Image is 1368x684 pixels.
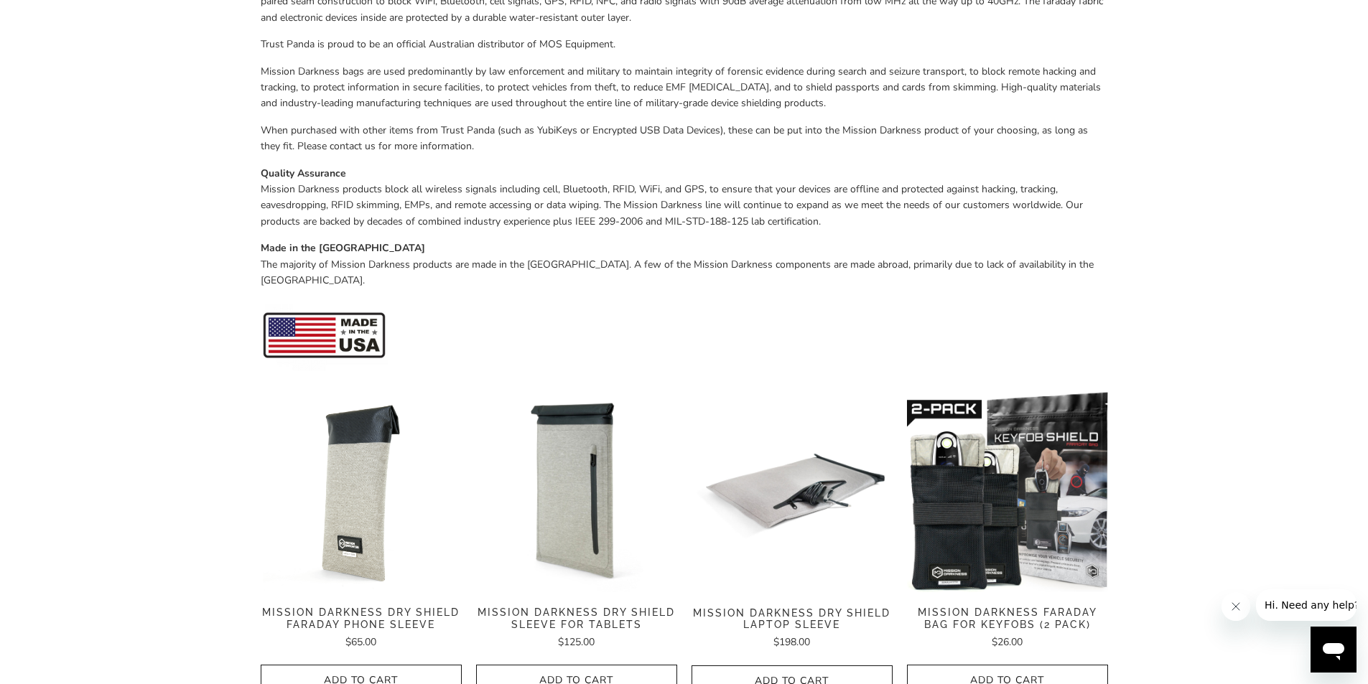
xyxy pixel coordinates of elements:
p: The majority of Mission Darkness products are made in the [GEOGRAPHIC_DATA]. A few of the Mission... [261,240,1108,289]
span: $26.00 [992,635,1023,649]
iframe: Message from company [1256,589,1357,621]
span: Mission Darkness Dry Shield Sleeve For Tablets [476,606,677,631]
p: Mission Darkness products block all wireless signals including cell, Bluetooth, RFID, WiFi, and G... [261,166,1108,230]
span: Mission Darkness Dry Shield Faraday Phone Sleeve [261,606,462,631]
span: $125.00 [558,635,595,649]
a: Mission Darkness Dry Shield Faraday Phone Sleeve - Trust Panda Mission Darkness Dry Shield Farada... [261,391,462,592]
a: Mission Darkness Dry Shield Sleeve For Tablets Mission Darkness Dry Shield Sleeve For Tablets [476,391,677,592]
span: Mission Darkness Dry Shield Laptop Sleeve [692,607,893,632]
span: Hi. Need any help? [9,10,103,22]
p: Trust Panda is proud to be an official Australian distributor of MOS Equipment. [261,37,1108,52]
a: Mission Darkness Faraday Bag for Keyfobs (2 pack) Mission Darkness Faraday Bag for Keyfobs (2 pack) [907,391,1108,592]
a: Mission Darkness Dry Shield Sleeve For Tablets $125.00 [476,606,677,650]
iframe: Close message [1222,592,1250,621]
a: Mission Darkness Dry Shield Faraday Phone Sleeve $65.00 [261,606,462,650]
strong: Made in the [GEOGRAPHIC_DATA] [261,241,425,255]
span: $198.00 [773,635,810,649]
a: Mission Darkness Dry Shield Laptop Sleeve $198.00 [692,607,893,651]
p: Mission Darkness bags are used predominantly by law enforcement and military to maintain integrit... [261,64,1108,112]
p: When purchased with other items from Trust Panda (such as YubiKeys or Encrypted USB Data Devices)... [261,123,1108,155]
span: $65.00 [345,635,376,649]
img: Mission Darkness Faraday Bag for Keyfobs (2 pack) [907,391,1108,592]
a: Mission Darkness Dry Shield Laptop Sleeve Mission Darkness Dry Shield Laptop Sleeve [692,391,893,592]
strong: Quality Assurance [261,167,346,180]
span: Mission Darkness Faraday Bag for Keyfobs (2 pack) [907,606,1108,631]
img: Mission Darkness Dry Shield Laptop Sleeve [692,391,893,592]
a: Mission Darkness Faraday Bag for Keyfobs (2 pack) $26.00 [907,606,1108,650]
img: Mission Darkness Dry Shield Faraday Phone Sleeve - Trust Panda [261,391,462,592]
iframe: Button to launch messaging window [1311,627,1357,673]
img: Mission Darkness Dry Shield Sleeve For Tablets [476,391,677,592]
